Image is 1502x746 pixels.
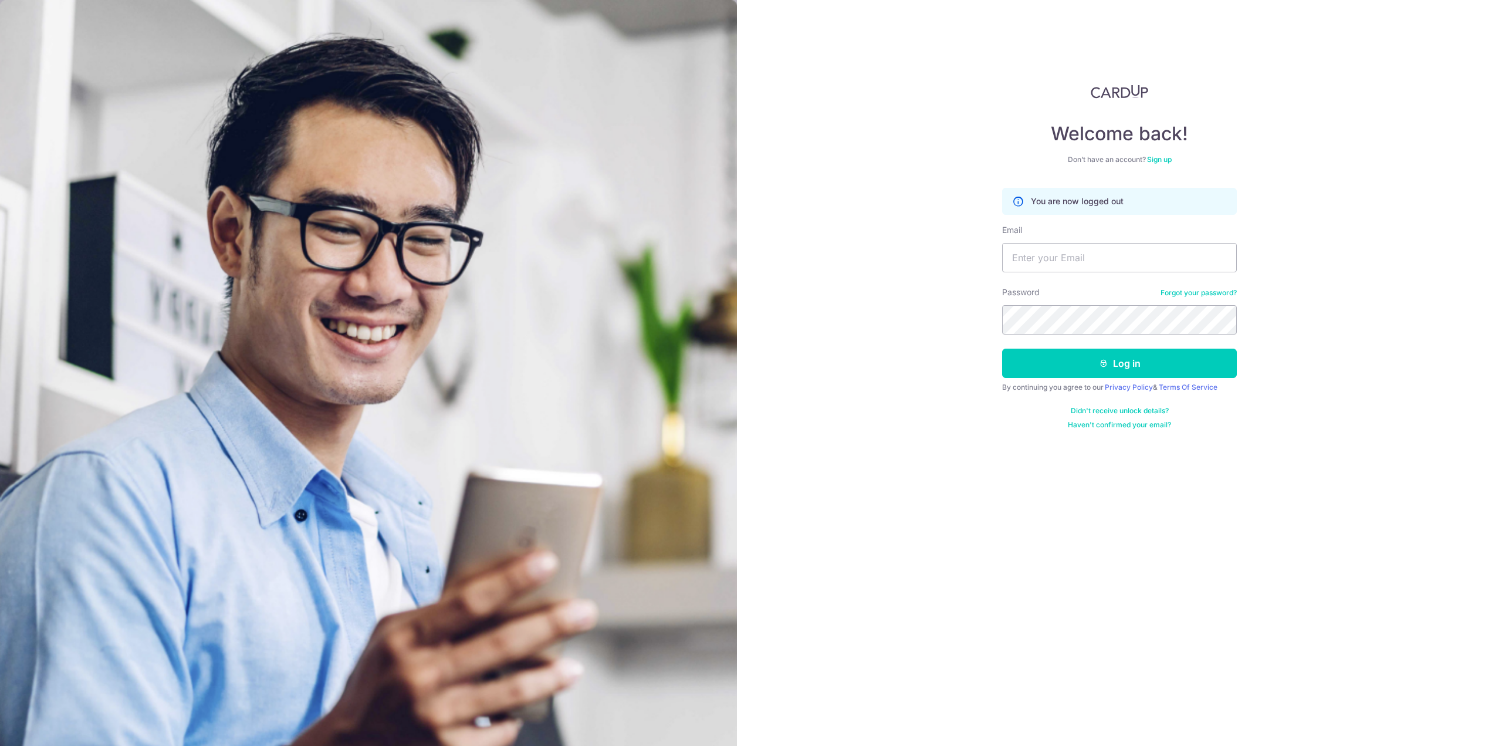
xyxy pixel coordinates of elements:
[1002,155,1237,164] div: Don’t have an account?
[1002,286,1040,298] label: Password
[1091,85,1148,99] img: CardUp Logo
[1031,195,1124,207] p: You are now logged out
[1105,383,1153,391] a: Privacy Policy
[1161,288,1237,298] a: Forgot your password?
[1002,224,1022,236] label: Email
[1071,406,1169,416] a: Didn't receive unlock details?
[1002,122,1237,146] h4: Welcome back!
[1002,383,1237,392] div: By continuing you agree to our &
[1147,155,1172,164] a: Sign up
[1159,383,1217,391] a: Terms Of Service
[1068,420,1171,430] a: Haven't confirmed your email?
[1002,243,1237,272] input: Enter your Email
[1002,349,1237,378] button: Log in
